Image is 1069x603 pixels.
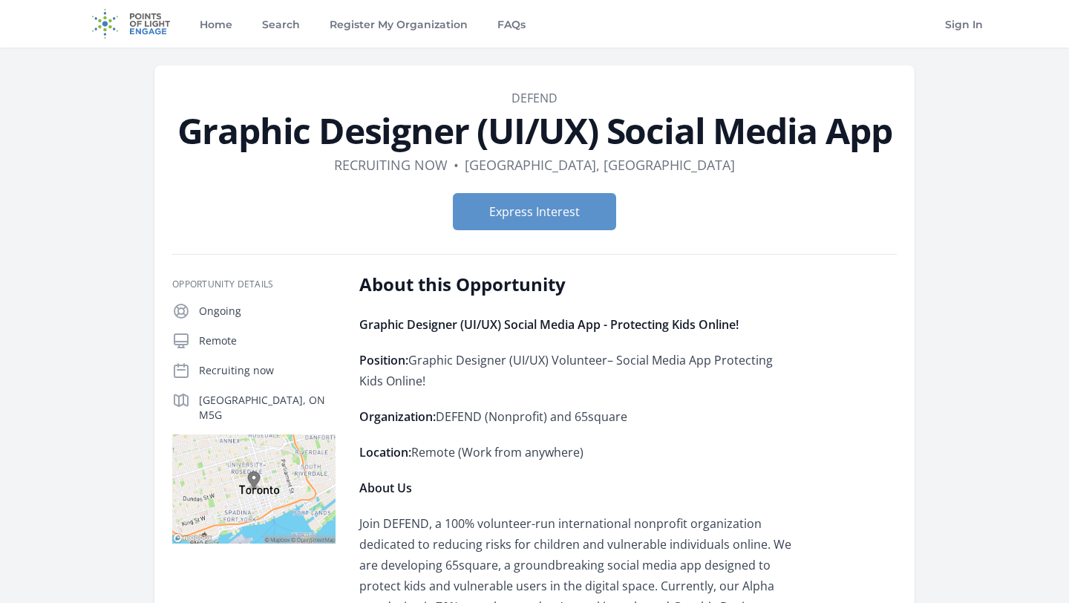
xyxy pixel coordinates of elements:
div: • [454,154,459,175]
h1: Graphic Designer (UI/UX) Social Media App [172,113,897,149]
dd: Recruiting now [334,154,448,175]
strong: About Us [359,480,412,496]
dd: [GEOGRAPHIC_DATA], [GEOGRAPHIC_DATA] [465,154,735,175]
strong: Location: [359,444,411,460]
p: Graphic Designer (UI/UX) Volunteer– Social Media App Protecting Kids Online! [359,350,794,391]
p: Recruiting now [199,363,336,378]
strong: Organization: [359,408,436,425]
strong: Position: [359,352,408,368]
strong: Graphic Designer (UI/UX) Social Media App - Protecting Kids Online! [359,316,739,333]
p: [GEOGRAPHIC_DATA], ON M5G [199,393,336,423]
p: DEFEND (Nonprofit) and 65square [359,406,794,427]
p: Remote (Work from anywhere) [359,442,794,463]
h3: Opportunity Details [172,278,336,290]
p: Ongoing [199,304,336,319]
button: Express Interest [453,193,616,230]
img: Map [172,434,336,544]
p: Remote [199,333,336,348]
h2: About this Opportunity [359,273,794,296]
a: DEFEND [511,90,558,106]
